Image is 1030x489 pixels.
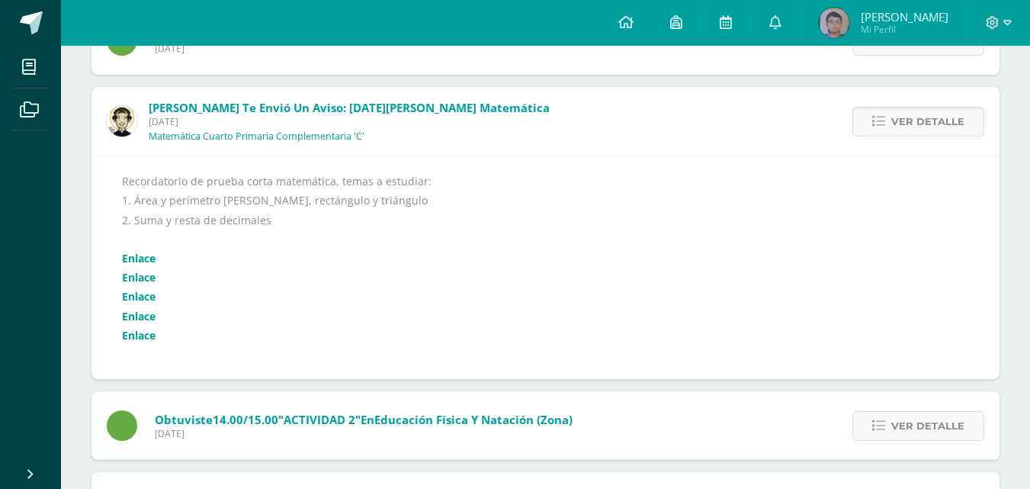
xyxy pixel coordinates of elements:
[861,9,948,24] span: [PERSON_NAME]
[122,251,156,265] a: Enlace
[213,412,278,427] span: 14.00/15.00
[149,100,550,115] span: [PERSON_NAME] te envió un aviso: [DATE][PERSON_NAME] Matemática
[374,412,573,427] span: Educación Física y Natación (Zona)
[155,427,573,440] span: [DATE]
[122,270,156,285] a: Enlace
[122,289,156,304] a: Enlace
[278,412,361,427] span: "ACTIVIDAD 2"
[891,412,964,440] span: Ver detalle
[107,106,137,137] img: 4bd1cb2f26ef773666a99eb75019340a.png
[149,115,550,128] span: [DATE]
[861,23,948,36] span: Mi Perfil
[122,172,969,364] div: Recordatorio de prueba corta matemática, temas a estudiar: 1. Área y perímetro [PERSON_NAME], rec...
[149,130,364,143] p: Matemática Cuarto Primaria Complementaria 'C'
[122,328,156,343] a: Enlace
[819,8,849,38] img: 657983025bc339f3e4dda0fefa4d5b83.png
[122,309,156,323] a: Enlace
[891,108,964,136] span: Ver detalle
[155,412,573,427] span: Obtuviste en
[155,42,573,55] span: [DATE]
